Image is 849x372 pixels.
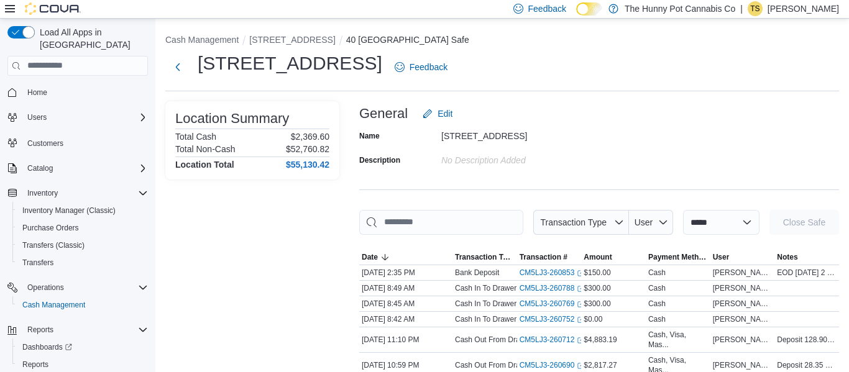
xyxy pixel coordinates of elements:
h4: Location Total [175,160,234,170]
span: Customers [22,135,148,150]
a: Home [22,85,52,100]
span: $300.00 [584,299,610,309]
button: Close Safe [769,210,839,235]
a: CM5LJ3-260788External link [520,283,585,293]
svg: External link [577,316,584,324]
span: Close Safe [783,216,825,229]
p: The Hunny Pot Cannabis Co [625,1,735,16]
span: Dashboards [17,340,148,355]
a: Transfers [17,255,58,270]
a: CM5LJ3-260853External link [520,268,585,278]
span: Transfers [22,258,53,268]
a: Feedback [390,55,452,79]
a: Customers [22,136,68,151]
a: Purchase Orders [17,220,84,235]
button: Notes [774,250,839,265]
div: [DATE] 8:45 AM [359,296,452,311]
span: Transaction Type [540,217,607,227]
button: Users [2,109,153,126]
p: Cash Out From Drawer (Drawer 1) [455,360,569,370]
button: Operations [22,280,69,295]
span: Transfers [17,255,148,270]
p: $52,760.82 [286,144,329,154]
span: Catalog [22,161,148,176]
span: User [635,217,653,227]
div: [DATE] 8:49 AM [359,281,452,296]
svg: External link [577,285,584,293]
p: Cash In To Drawer (Drawer 1) [455,299,554,309]
span: Transfers (Classic) [17,238,148,253]
span: Inventory [27,188,58,198]
span: Cash Management [22,300,85,310]
div: Cash [648,299,666,309]
span: Operations [27,283,64,293]
a: CM5LJ3-260752External link [520,314,585,324]
span: Transaction Type [455,252,515,262]
div: No Description added [441,150,608,165]
div: [DATE] 11:10 PM [359,332,452,347]
span: Amount [584,252,612,262]
span: Edit [438,107,452,120]
span: Purchase Orders [17,220,148,235]
h1: [STREET_ADDRESS] [198,51,382,76]
span: Cash Management [17,297,148,312]
button: Purchase Orders [12,219,153,237]
div: Cash [648,283,666,293]
button: Inventory Manager (Classic) [12,202,153,219]
h6: Total Non-Cash [175,144,236,154]
svg: External link [577,337,584,344]
h3: General [359,106,408,121]
a: Reports [17,357,53,372]
button: Inventory [2,184,153,202]
button: Reports [2,321,153,338]
span: [PERSON_NAME] [713,283,773,293]
span: Payment Methods [648,252,708,262]
a: CM5LJ3-260712External link [520,335,585,345]
button: Edit [418,101,457,126]
div: Cash, Visa, Mas... [648,330,708,350]
span: Deposit 128.90 Difference -0.08 [777,335,837,345]
span: Load All Apps in [GEOGRAPHIC_DATA] [35,26,148,51]
button: Users [22,110,52,125]
span: [PERSON_NAME] [713,299,773,309]
button: Transfers (Classic) [12,237,153,254]
button: Transaction Type [452,250,517,265]
button: Payment Methods [646,250,710,265]
input: This is a search bar. As you type, the results lower in the page will automatically filter. [359,210,523,235]
nav: An example of EuiBreadcrumbs [165,34,839,48]
p: Cash In To Drawer (Drawer 2) [455,314,554,324]
h4: $55,130.42 [286,160,329,170]
span: Home [22,84,148,100]
span: Catalog [27,163,53,173]
svg: External link [577,270,584,277]
button: User [629,210,673,235]
span: Date [362,252,378,262]
button: Next [165,55,190,79]
span: TS [750,1,760,16]
span: $2,817.27 [584,360,617,370]
span: Deposit 28.35 Difference +1.96 [777,360,837,370]
img: Cova [25,2,81,15]
span: Users [27,112,47,122]
span: Reports [22,360,48,370]
a: Inventory Manager (Classic) [17,203,121,218]
span: $4,883.19 [584,335,617,345]
button: Cash Management [12,296,153,314]
span: Inventory Manager (Classic) [17,203,148,218]
button: Home [2,83,153,101]
svg: External link [577,362,584,370]
button: Cash Management [165,35,239,45]
div: Cash [648,314,666,324]
span: Reports [27,325,53,335]
a: CM5LJ3-260769External link [520,299,585,309]
a: Dashboards [17,340,77,355]
a: Dashboards [12,338,153,356]
div: Cash [648,268,666,278]
button: Operations [2,279,153,296]
button: 40 [GEOGRAPHIC_DATA] Safe [346,35,469,45]
a: Transfers (Classic) [17,238,89,253]
a: Cash Management [17,297,90,312]
button: Transaction Type [533,210,629,235]
span: Home [27,88,47,98]
p: Cash Out From Drawer (Drawer 3) [455,335,569,345]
